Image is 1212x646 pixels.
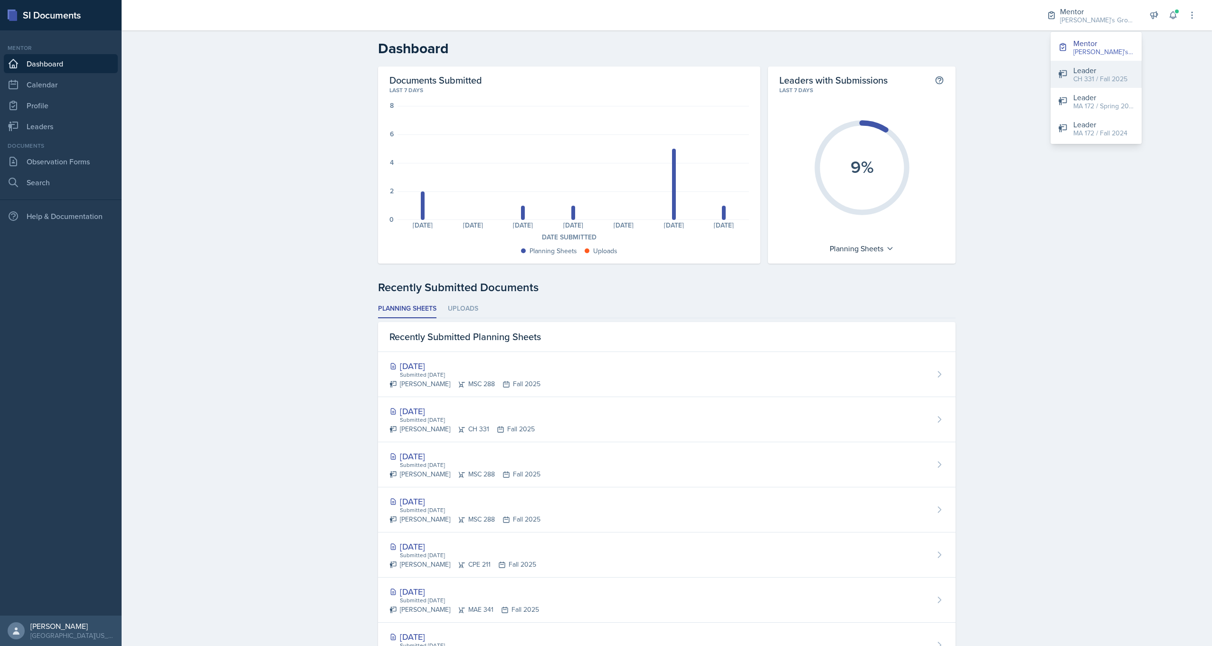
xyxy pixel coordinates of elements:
div: MA 172 / Fall 2024 [1073,128,1127,138]
div: [DATE] [389,405,535,418]
div: [GEOGRAPHIC_DATA][US_STATE] in [GEOGRAPHIC_DATA] [30,631,114,640]
div: Leader [1073,92,1134,103]
div: [DATE] [389,450,540,463]
div: [DATE] [548,222,598,228]
div: Leader [1073,65,1127,76]
div: [PERSON_NAME] CPE 211 Fall 2025 [389,560,536,570]
h2: Dashboard [378,40,956,57]
a: [DATE] Submitted [DATE] [PERSON_NAME]CPE 211Fall 2025 [378,532,956,578]
div: [DATE] [398,222,448,228]
button: Leader MA 172 / Spring 2025 [1051,88,1142,115]
div: Mentor [1060,6,1136,17]
div: [DATE] [649,222,699,228]
div: Submitted [DATE] [399,506,540,514]
div: [DATE] [389,585,539,598]
div: Submitted [DATE] [399,370,540,379]
div: [DATE] [498,222,549,228]
div: [PERSON_NAME] CH 331 Fall 2025 [389,424,535,434]
h2: Leaders with Submissions [779,74,888,86]
div: Last 7 days [389,86,749,95]
div: 2 [390,188,394,194]
a: [DATE] Submitted [DATE] [PERSON_NAME]CH 331Fall 2025 [378,397,956,442]
div: Date Submitted [389,232,749,242]
div: 4 [390,159,394,166]
a: Profile [4,96,118,115]
div: Recently Submitted Documents [378,279,956,296]
div: [DATE] [389,360,540,372]
div: [PERSON_NAME] MSC 288 Fall 2025 [389,469,540,479]
a: Dashboard [4,54,118,73]
div: Mentor [4,44,118,52]
div: Last 7 days [779,86,944,95]
div: [DATE] [448,222,498,228]
div: Recently Submitted Planning Sheets [378,322,956,352]
a: [DATE] Submitted [DATE] [PERSON_NAME]MSC 288Fall 2025 [378,442,956,487]
div: Submitted [DATE] [399,416,535,424]
div: [DATE] [699,222,749,228]
div: Submitted [DATE] [399,596,539,605]
text: 9% [850,154,873,179]
div: MA 172 / Spring 2025 [1073,101,1134,111]
button: Leader CH 331 / Fall 2025 [1051,61,1142,88]
div: [PERSON_NAME] MAE 341 Fall 2025 [389,605,539,615]
div: 0 [389,216,394,223]
div: [DATE] [598,222,649,228]
div: [DATE] [389,495,540,508]
div: Planning Sheets [825,241,899,256]
div: Submitted [DATE] [399,461,540,469]
div: [PERSON_NAME]'s Group / Fall 2025 [1060,15,1136,25]
div: 6 [390,131,394,137]
a: Calendar [4,75,118,94]
li: Uploads [448,300,478,318]
div: [PERSON_NAME] MSC 288 Fall 2025 [389,514,540,524]
a: Search [4,173,118,192]
button: Mentor [PERSON_NAME]'s Group / Fall 2025 [1051,34,1142,61]
a: Observation Forms [4,152,118,171]
div: [DATE] [389,630,540,643]
div: Mentor [1073,38,1134,49]
div: [DATE] [389,540,536,553]
div: Leader [1073,119,1127,130]
a: [DATE] Submitted [DATE] [PERSON_NAME]MAE 341Fall 2025 [378,578,956,623]
a: [DATE] Submitted [DATE] [PERSON_NAME]MSC 288Fall 2025 [378,352,956,397]
div: Uploads [593,246,617,256]
div: Planning Sheets [530,246,577,256]
h2: Documents Submitted [389,74,749,86]
div: [PERSON_NAME] MSC 288 Fall 2025 [389,379,540,389]
a: [DATE] Submitted [DATE] [PERSON_NAME]MSC 288Fall 2025 [378,487,956,532]
div: [PERSON_NAME] [30,621,114,631]
button: Leader MA 172 / Fall 2024 [1051,115,1142,142]
a: Leaders [4,117,118,136]
li: Planning Sheets [378,300,436,318]
div: Help & Documentation [4,207,118,226]
div: 8 [390,102,394,109]
div: [PERSON_NAME]'s Group / Fall 2025 [1073,47,1134,57]
div: CH 331 / Fall 2025 [1073,74,1127,84]
div: Submitted [DATE] [399,551,536,560]
div: Documents [4,142,118,150]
